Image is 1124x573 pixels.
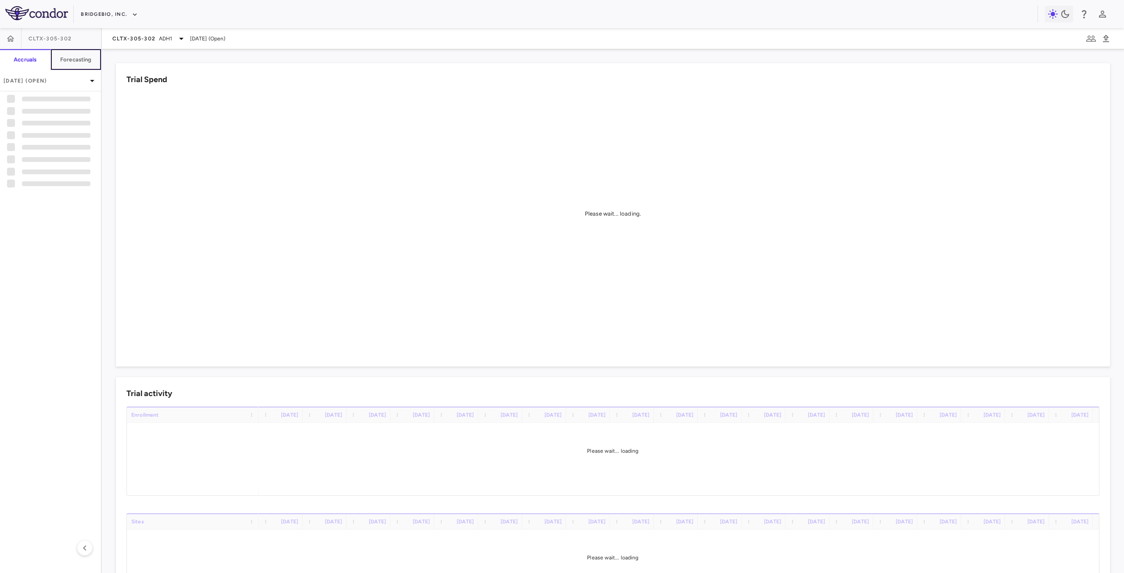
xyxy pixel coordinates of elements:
h6: Trial activity [126,388,172,400]
h6: Accruals [14,56,36,64]
span: CLTX-305-302 [112,35,155,42]
span: Please wait... loading [587,448,638,454]
h6: Forecasting [60,56,92,64]
p: [DATE] (Open) [4,77,87,85]
div: Please wait... loading. [585,210,641,218]
span: CLTX-305-302 [29,35,72,42]
img: logo-full-SnFGN8VE.png [5,6,68,20]
span: [DATE] (Open) [190,35,226,43]
h6: Trial Spend [126,74,167,86]
span: ADH1 [159,35,173,43]
button: BridgeBio, Inc. [81,7,138,22]
span: Please wait... loading [587,555,638,561]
